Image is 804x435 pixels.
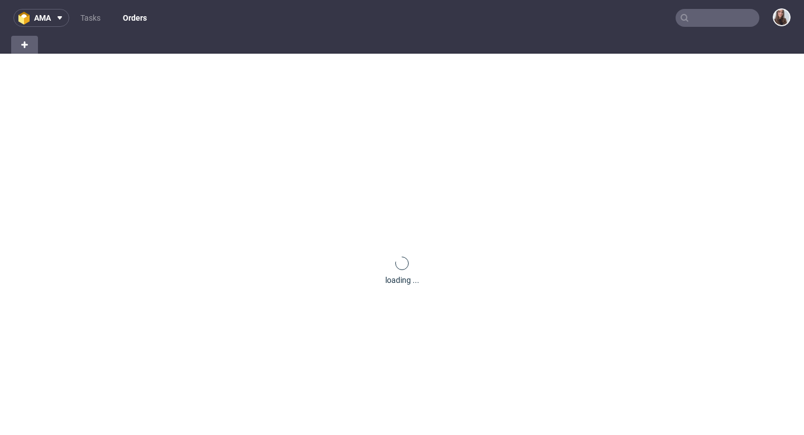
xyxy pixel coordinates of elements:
a: Tasks [74,9,107,27]
button: ama [13,9,69,27]
div: loading ... [385,275,419,286]
img: logo [18,12,34,25]
a: Orders [116,9,154,27]
img: Sandra Beśka [774,10,789,25]
span: ama [34,14,51,22]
